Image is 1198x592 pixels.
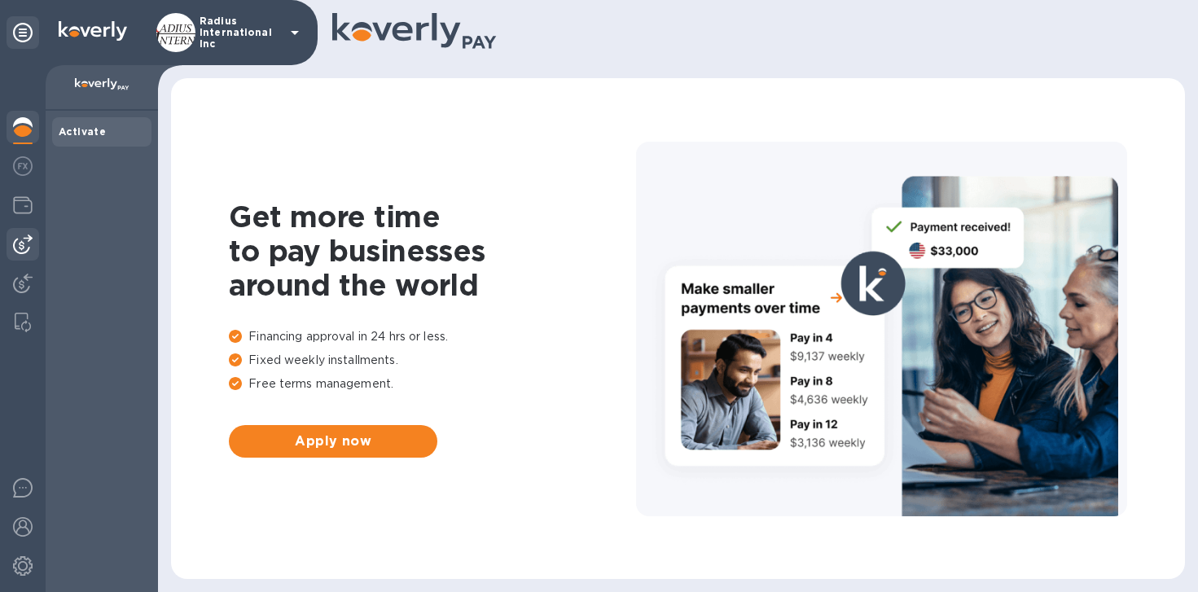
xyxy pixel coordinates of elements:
p: Financing approval in 24 hrs or less. [229,328,636,345]
p: Fixed weekly installments. [229,352,636,369]
div: Unpin categories [7,16,39,49]
img: Foreign exchange [13,156,33,176]
img: Wallets [13,195,33,215]
span: Apply now [242,432,424,451]
h1: Get more time to pay businesses around the world [229,200,636,302]
button: Apply now [229,425,437,458]
img: Logo [59,21,127,41]
p: Radius International Inc [200,15,281,50]
b: Activate [59,125,106,138]
p: Free terms management. [229,375,636,392]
